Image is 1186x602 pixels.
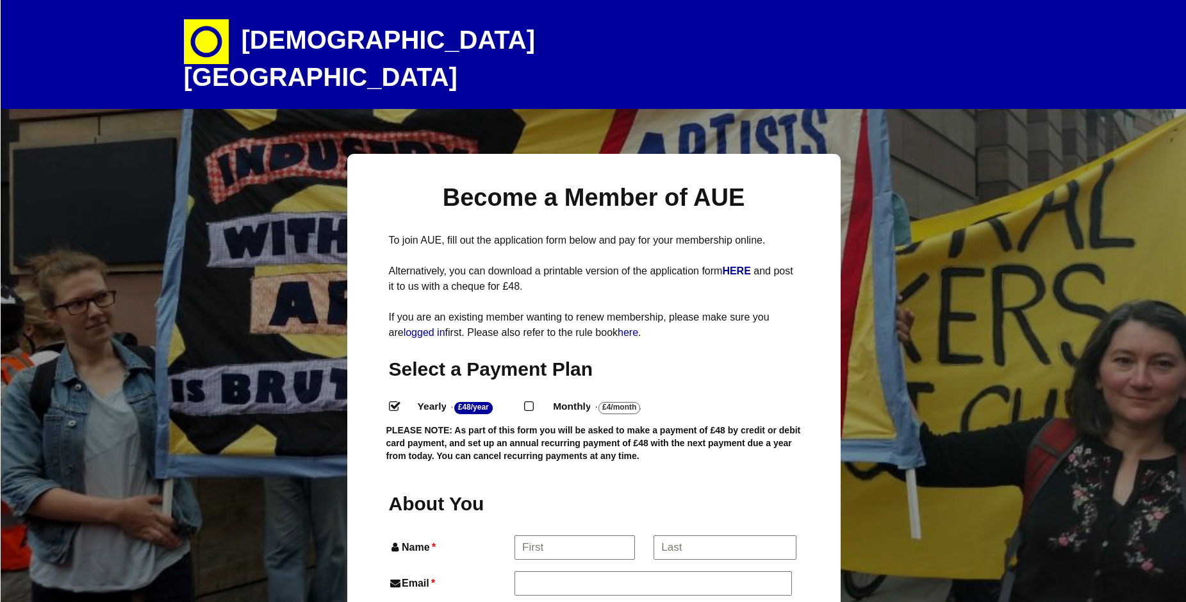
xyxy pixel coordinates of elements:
label: Name [389,539,513,556]
label: Email [389,574,512,592]
strong: HERE [722,265,750,276]
strong: £48/Year [454,402,493,414]
input: Last [654,535,796,560]
label: Yearly - . [406,397,525,416]
strong: £4/Month [598,402,640,414]
input: First [515,535,635,560]
p: If you are an existing member wanting to renew membership, please make sure you are first. Please... [389,310,799,340]
a: HERE [722,265,754,276]
img: circle-e1448293145835.png [184,19,229,64]
a: logged in [404,327,445,338]
span: Select a Payment Plan [389,358,593,380]
h2: About You [389,491,512,516]
p: To join AUE, fill out the application form below and pay for your membership online. [389,233,799,248]
p: Alternatively, you can download a printable version of the application form and post it to us wit... [389,263,799,294]
label: Monthly - . [541,397,672,416]
h1: Become a Member of AUE [389,182,799,213]
a: here [618,327,638,338]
